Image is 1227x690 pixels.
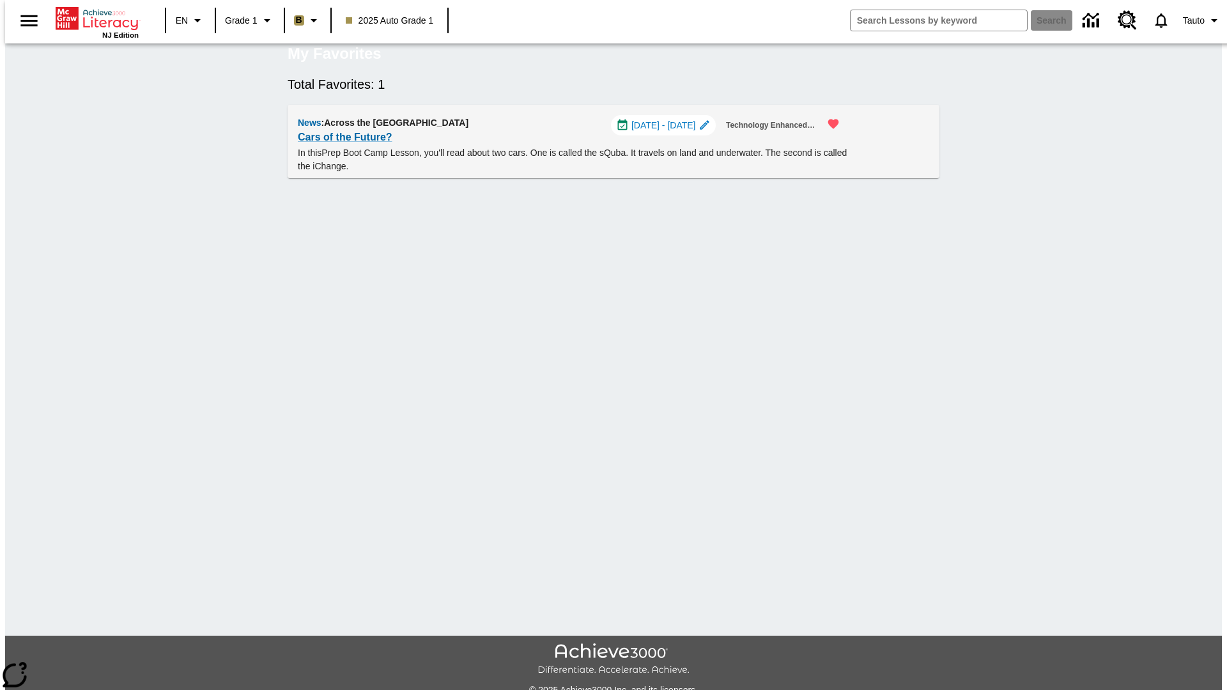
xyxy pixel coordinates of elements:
[1110,3,1145,38] a: Resource Center, Will open in new tab
[726,119,817,132] span: Technology Enhanced Item
[1178,9,1227,32] button: Profile/Settings
[721,115,822,136] button: Technology Enhanced Item
[102,31,139,39] span: NJ Edition
[1145,4,1178,37] a: Notifications
[611,115,716,135] div: Jul 01 - Aug 01 Choose Dates
[288,74,939,95] h6: Total Favorites: 1
[1183,14,1205,27] span: Tauto
[298,146,847,173] p: In this
[10,2,48,40] button: Open side menu
[170,9,211,32] button: Language: EN, Select a language
[298,118,321,128] span: News
[289,9,327,32] button: Boost Class color is light brown. Change class color
[631,119,696,132] span: [DATE] - [DATE]
[321,118,469,128] span: : Across the [GEOGRAPHIC_DATA]
[288,43,382,64] h5: My Favorites
[56,6,139,31] a: Home
[1075,3,1110,38] a: Data Center
[298,148,847,171] testabrev: Prep Boot Camp Lesson, you'll read about two cars. One is called the sQuba. It travels on land an...
[298,128,392,146] a: Cars of the Future?
[296,12,302,28] span: B
[346,14,434,27] span: 2025 Auto Grade 1
[220,9,280,32] button: Grade: Grade 1, Select a grade
[225,14,258,27] span: Grade 1
[851,10,1027,31] input: search field
[819,110,847,138] button: Remove from Favorites
[537,643,690,676] img: Achieve3000 Differentiate Accelerate Achieve
[56,4,139,39] div: Home
[176,14,188,27] span: EN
